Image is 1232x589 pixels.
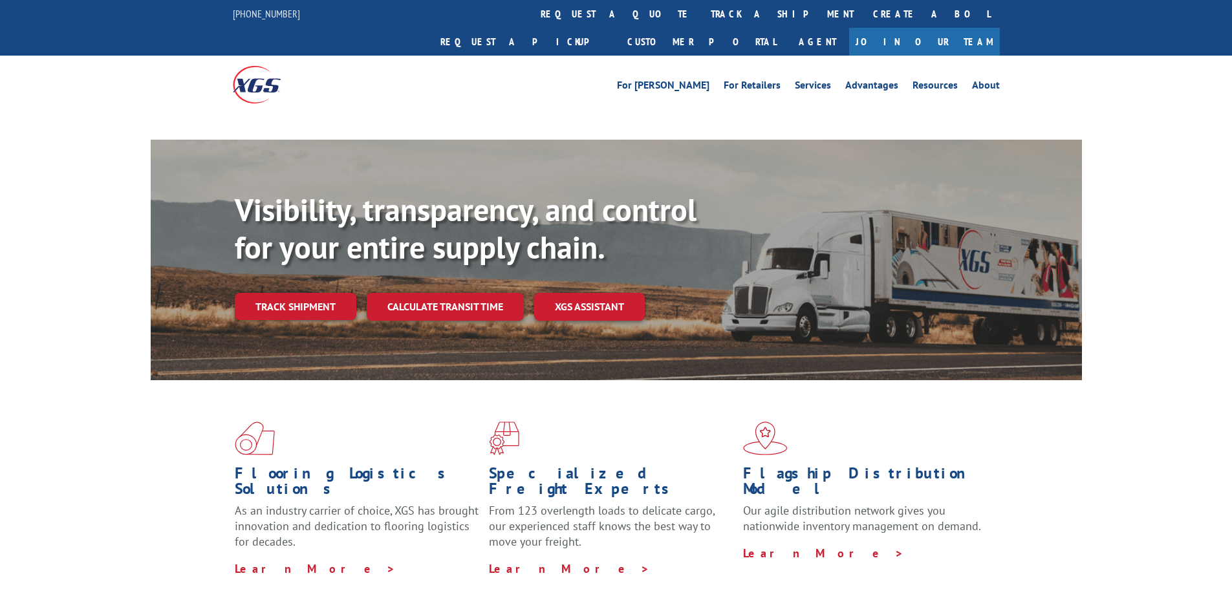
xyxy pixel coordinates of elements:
[795,80,831,94] a: Services
[235,189,697,267] b: Visibility, transparency, and control for your entire supply chain.
[235,466,479,503] h1: Flooring Logistics Solutions
[489,422,519,455] img: xgs-icon-focused-on-flooring-red
[235,422,275,455] img: xgs-icon-total-supply-chain-intelligence-red
[743,422,788,455] img: xgs-icon-flagship-distribution-model-red
[913,80,958,94] a: Resources
[233,7,300,20] a: [PHONE_NUMBER]
[489,561,650,576] a: Learn More >
[235,293,356,320] a: Track shipment
[972,80,1000,94] a: About
[489,466,733,503] h1: Specialized Freight Experts
[489,503,733,561] p: From 123 overlength loads to delicate cargo, our experienced staff knows the best way to move you...
[235,561,396,576] a: Learn More >
[431,28,618,56] a: Request a pickup
[743,466,988,503] h1: Flagship Distribution Model
[743,503,981,533] span: Our agile distribution network gives you nationwide inventory management on demand.
[235,503,479,549] span: As an industry carrier of choice, XGS has brought innovation and dedication to flooring logistics...
[534,293,645,321] a: XGS ASSISTANT
[617,80,709,94] a: For [PERSON_NAME]
[786,28,849,56] a: Agent
[367,293,524,321] a: Calculate transit time
[845,80,898,94] a: Advantages
[743,546,904,561] a: Learn More >
[618,28,786,56] a: Customer Portal
[849,28,1000,56] a: Join Our Team
[724,80,781,94] a: For Retailers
